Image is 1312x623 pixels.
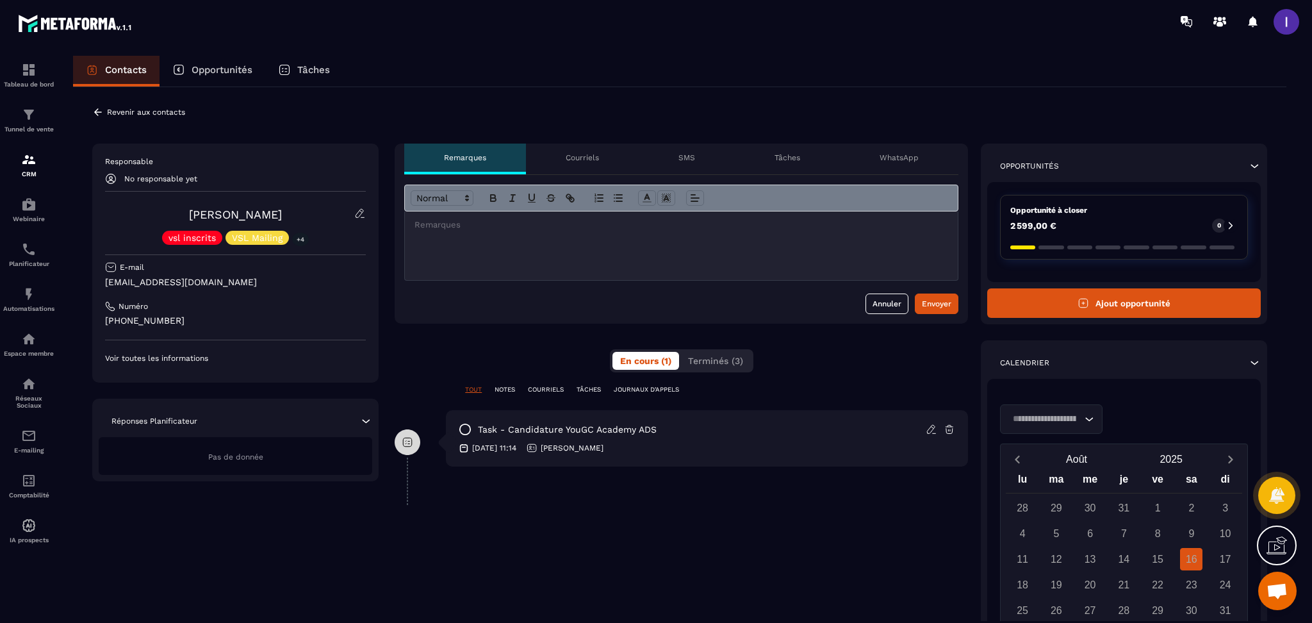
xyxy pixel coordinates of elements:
p: [EMAIL_ADDRESS][DOMAIN_NAME] [105,276,366,288]
div: 23 [1180,574,1202,596]
div: 21 [1113,574,1135,596]
p: No responsable yet [124,174,197,183]
p: 0 [1217,221,1221,230]
p: Automatisations [3,305,54,312]
img: social-network [21,376,37,392]
p: Tâches [775,153,800,163]
p: E-mail [120,262,144,272]
a: Tâches [265,56,343,87]
div: 5 [1045,522,1067,545]
p: COURRIELS [528,385,564,394]
p: Comptabilité [3,492,54,499]
img: formation [21,152,37,167]
button: Terminés (3) [680,352,751,370]
p: 2 599,00 € [1010,221,1056,230]
div: 8 [1147,522,1169,545]
div: 29 [1147,599,1169,622]
p: Webinaire [3,215,54,222]
img: formation [21,62,37,78]
p: [PERSON_NAME] [541,443,603,453]
div: me [1073,470,1107,493]
div: Search for option [1000,404,1103,434]
div: 13 [1079,548,1101,570]
div: lu [1006,470,1040,493]
a: automationsautomationsEspace membre [3,322,54,367]
p: Responsable [105,156,366,167]
div: je [1107,470,1141,493]
div: 19 [1045,574,1067,596]
p: TOUT [465,385,482,394]
button: Next month [1218,451,1242,468]
a: Opportunités [160,56,265,87]
img: automations [21,518,37,533]
div: 17 [1214,548,1236,570]
img: accountant [21,473,37,488]
span: Pas de donnée [208,453,263,461]
p: Opportunités [1000,161,1059,171]
span: Terminés (3) [688,356,743,366]
p: Opportunité à closer [1010,205,1238,215]
div: 3 [1214,497,1236,519]
a: social-networksocial-networkRéseaux Sociaux [3,367,54,419]
div: Calendar days [1006,497,1242,622]
a: schedulerschedulerPlanificateur [3,232,54,277]
p: Numéro [119,301,148,311]
p: Courriels [566,153,599,163]
a: emailemailE-mailing [3,419,54,463]
p: Réseaux Sociaux [3,395,54,409]
div: 28 [1012,497,1034,519]
p: +4 [292,233,309,246]
p: JOURNAUX D'APPELS [614,385,679,394]
div: 16 [1180,548,1202,570]
div: 18 [1012,574,1034,596]
a: formationformationTunnel de vente [3,97,54,142]
div: 30 [1079,497,1101,519]
p: Tunnel de vente [3,126,54,133]
p: NOTES [495,385,515,394]
div: 20 [1079,574,1101,596]
div: 11 [1012,548,1034,570]
p: Tâches [297,64,330,76]
p: Opportunités [192,64,252,76]
div: 28 [1113,599,1135,622]
img: logo [18,12,133,35]
p: vsl inscrits [168,233,216,242]
div: ma [1040,470,1074,493]
button: Annuler [865,294,908,314]
img: formation [21,107,37,122]
div: 1 [1147,497,1169,519]
div: 31 [1214,599,1236,622]
p: Remarques [444,153,486,163]
div: 7 [1113,522,1135,545]
p: IA prospects [3,536,54,544]
div: 31 [1113,497,1135,519]
p: Espace membre [3,350,54,357]
img: automations [21,331,37,347]
p: Réponses Planificateur [111,416,197,426]
p: E-mailing [3,447,54,454]
p: Tableau de bord [3,81,54,88]
div: 22 [1147,574,1169,596]
p: Revenir aux contacts [107,108,185,117]
div: 26 [1045,599,1067,622]
a: formationformationTableau de bord [3,53,54,97]
div: 6 [1079,522,1101,545]
div: 10 [1214,522,1236,545]
p: CRM [3,170,54,178]
button: Open months overlay [1029,448,1124,470]
p: VSL Mailing [232,233,283,242]
div: sa [1175,470,1209,493]
button: Envoyer [915,294,958,314]
img: scheduler [21,242,37,257]
a: Contacts [73,56,160,87]
div: 9 [1180,522,1202,545]
div: 14 [1113,548,1135,570]
p: Voir toutes les informations [105,353,366,363]
img: automations [21,197,37,212]
button: En cours (1) [612,352,679,370]
div: 12 [1045,548,1067,570]
div: 2 [1180,497,1202,519]
div: 29 [1045,497,1067,519]
button: Open years overlay [1124,448,1218,470]
div: di [1208,470,1242,493]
